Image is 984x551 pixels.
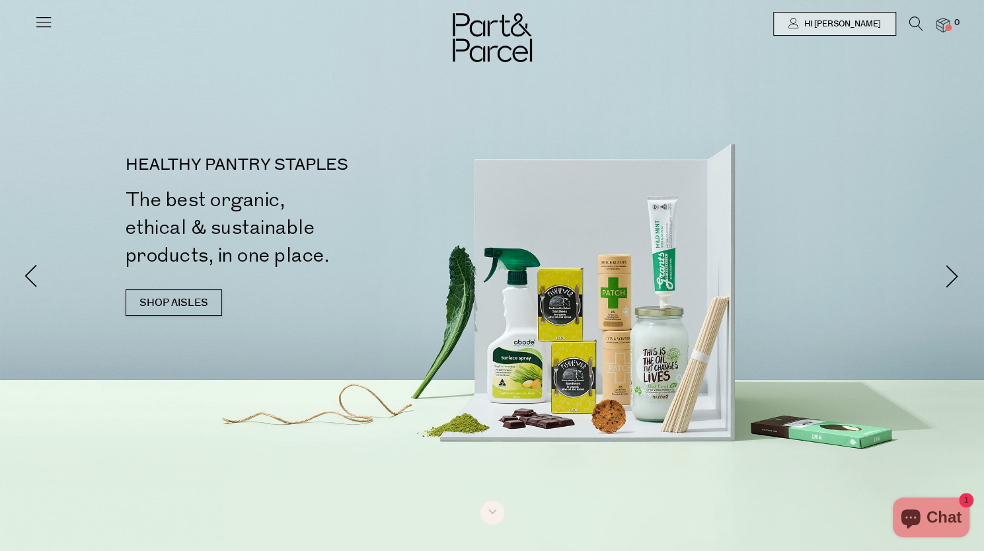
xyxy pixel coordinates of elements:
h2: The best organic, ethical & sustainable products, in one place. [126,186,498,270]
a: Hi [PERSON_NAME] [773,12,896,36]
inbox-online-store-chat: Shopify online store chat [889,497,973,540]
span: 0 [951,17,963,29]
img: Part&Parcel [453,13,532,62]
a: SHOP AISLES [126,289,222,316]
span: Hi [PERSON_NAME] [801,18,881,30]
a: 0 [936,18,950,32]
p: HEALTHY PANTRY STAPLES [126,157,498,173]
